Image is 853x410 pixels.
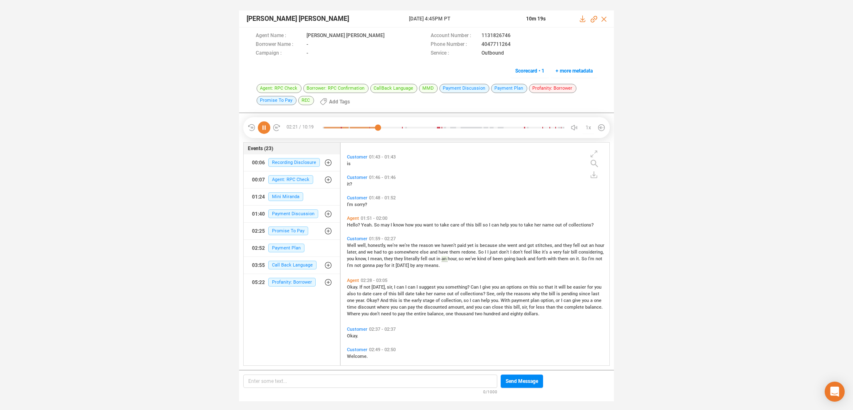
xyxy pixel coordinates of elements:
[440,222,450,228] span: take
[594,298,601,303] span: one
[247,14,349,24] span: [PERSON_NAME] [PERSON_NAME]
[526,16,546,22] span: 10m 19s
[416,263,424,268] span: any
[347,304,358,310] span: time
[576,256,581,262] span: it.
[475,311,484,317] span: two
[412,298,423,303] span: early
[252,224,265,238] div: 02:25
[501,298,511,303] span: With
[441,298,464,303] span: collection,
[825,382,845,402] div: Open Intercom Messenger
[506,284,523,290] span: options
[357,243,368,248] span: well,
[394,249,420,255] span: somewhere
[434,291,447,297] span: name
[244,189,340,205] button: 01:24Mini Miranda
[594,284,601,290] span: you
[268,209,318,218] span: Payment Discussion
[347,291,357,297] span: also
[567,284,573,290] span: be
[417,284,419,290] span: I
[475,243,480,248] span: is
[500,222,510,228] span: help
[579,291,591,297] span: since
[491,298,501,303] span: you.
[483,304,492,310] span: can
[368,256,370,262] span: I
[416,291,426,297] span: take
[376,263,384,268] span: pay
[587,284,594,290] span: for
[347,161,351,166] span: is
[357,291,362,297] span: to
[307,49,308,58] span: -
[539,284,545,290] span: so
[434,243,441,248] span: we
[486,291,496,297] span: See,
[582,122,594,133] button: 1x
[581,256,588,262] span: So
[556,291,561,297] span: is
[581,243,589,248] span: out
[268,175,313,184] span: Agent: RPC Check
[481,298,491,303] span: help
[370,256,384,262] span: mean,
[506,291,514,297] span: the
[556,304,564,310] span: the
[252,190,265,204] div: 01:24
[362,291,373,297] span: date
[252,156,265,169] div: 00:06
[531,298,541,303] span: plan
[441,256,448,262] span: an
[374,222,381,228] span: So
[252,259,265,272] div: 03:55
[436,298,441,303] span: of
[416,304,424,310] span: the
[536,256,548,262] span: forth
[367,249,374,255] span: we
[496,291,506,297] span: only
[519,222,524,228] span: to
[404,256,421,262] span: literally
[370,84,417,93] span: CallBack Language
[405,291,416,297] span: date
[466,304,475,310] span: and
[411,243,419,248] span: the
[515,64,544,78] span: Scorecard • 1
[392,263,396,268] span: it
[354,202,367,207] span: sorry?
[427,311,446,317] span: balance,
[484,311,501,317] span: hundred
[347,284,359,290] span: Okay.
[368,243,387,248] span: honestly,
[420,249,430,255] span: else
[501,311,510,317] span: and
[307,32,384,40] span: [PERSON_NAME] [PERSON_NAME]
[570,256,576,262] span: on
[554,284,559,290] span: it
[415,222,423,228] span: you
[465,256,477,262] span: we've
[534,222,542,228] span: her
[541,291,549,297] span: the
[364,284,372,290] span: not
[268,192,303,201] span: Mini Miranda
[244,171,340,188] button: 00:07Agent: RPC Check
[347,333,358,339] span: Okay.
[475,304,483,310] span: you
[546,304,556,310] span: than
[460,291,486,297] span: collections?
[347,263,354,268] span: I'm
[268,244,304,252] span: Payment Plan
[490,249,499,255] span: just
[409,15,516,23] span: [DATE] 4:45PM PT
[561,298,564,303] span: I
[244,206,340,222] button: 01:40Payment Discussion
[579,249,604,255] span: considering,
[315,95,355,108] button: Add Tags
[572,298,582,303] span: give
[492,304,504,310] span: close
[504,256,516,262] span: going
[522,304,529,310] span: sir,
